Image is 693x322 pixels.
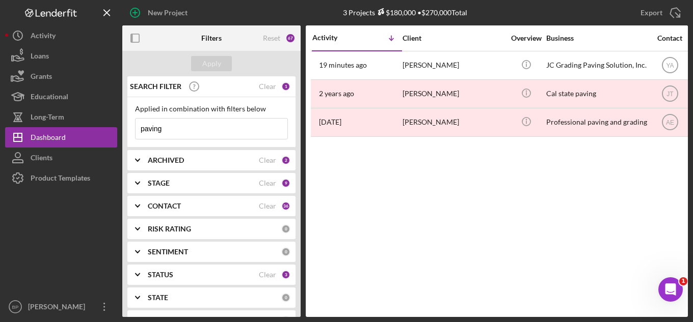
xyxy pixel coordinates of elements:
[546,34,648,42] div: Business
[403,80,504,107] div: [PERSON_NAME]
[285,33,296,43] div: 67
[546,109,648,136] div: Professional paving and grading
[259,82,276,91] div: Clear
[135,105,288,113] div: Applied in combination with filters below
[658,277,683,302] iframe: Intercom live chat
[679,277,687,285] span: 1
[312,34,357,42] div: Activity
[31,107,64,130] div: Long-Term
[667,91,674,98] text: JT
[31,86,68,109] div: Educational
[5,86,117,107] button: Educational
[148,156,184,164] b: ARCHIVED
[281,224,290,233] div: 0
[343,8,467,17] div: 3 Projects • $270,000 Total
[375,8,416,17] div: $180,000
[122,3,198,23] button: New Project
[31,148,52,170] div: Clients
[5,66,117,86] button: Grants
[259,271,276,279] div: Clear
[31,25,56,48] div: Activity
[630,3,688,23] button: Export
[281,179,290,188] div: 9
[281,247,290,256] div: 0
[666,62,674,69] text: YA
[148,294,168,302] b: STATE
[5,297,117,317] button: BP[PERSON_NAME]
[202,56,221,71] div: Apply
[5,46,117,66] button: Loans
[507,34,545,42] div: Overview
[281,270,290,279] div: 3
[281,156,290,165] div: 2
[130,82,181,91] b: SEARCH FILTER
[31,46,49,69] div: Loans
[148,248,188,256] b: SENTIMENT
[148,179,170,187] b: STAGE
[31,127,66,150] div: Dashboard
[665,119,674,126] text: AE
[5,127,117,148] button: Dashboard
[25,297,92,319] div: [PERSON_NAME]
[5,148,117,168] button: Clients
[546,52,648,79] div: JC Grading Paving Solution, Inc.
[5,168,117,188] button: Product Templates
[403,109,504,136] div: [PERSON_NAME]
[148,225,191,233] b: RISK RATING
[281,201,290,211] div: 36
[12,304,19,310] text: BP
[259,156,276,164] div: Clear
[259,179,276,187] div: Clear
[281,293,290,302] div: 0
[148,271,173,279] b: STATUS
[201,34,222,42] b: Filters
[651,34,689,42] div: Contact
[31,168,90,191] div: Product Templates
[263,34,280,42] div: Reset
[319,90,354,98] time: 2024-03-09 21:43
[259,202,276,210] div: Clear
[31,66,52,89] div: Grants
[403,52,504,79] div: [PERSON_NAME]
[319,61,367,69] time: 2025-09-11 16:05
[5,107,117,127] button: Long-Term
[403,34,504,42] div: Client
[5,25,117,46] button: Activity
[148,3,188,23] div: New Project
[148,202,181,210] b: CONTACT
[641,3,662,23] div: Export
[319,118,341,126] time: 2021-12-18 19:53
[546,80,648,107] div: Cal state paving
[191,56,232,71] button: Apply
[281,82,290,91] div: 1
